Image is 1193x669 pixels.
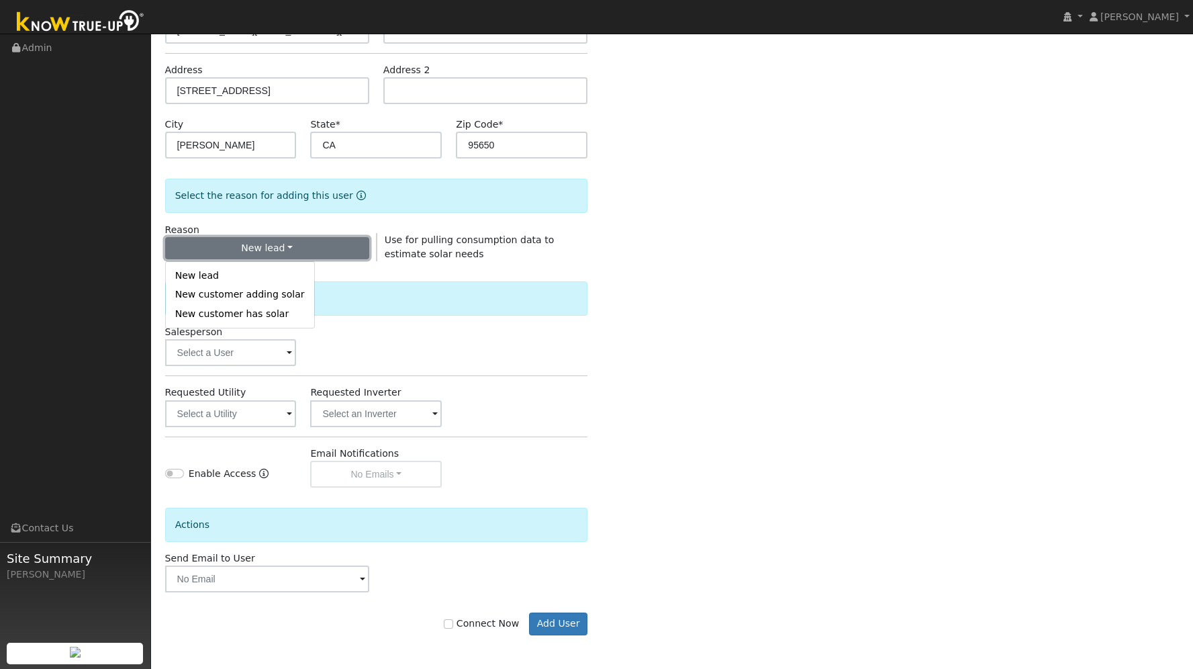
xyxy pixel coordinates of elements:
div: Settings [165,281,588,316]
input: Select a Utility [165,400,297,427]
input: Select a User [165,339,297,366]
label: Salesperson [165,325,223,339]
span: Use for pulling consumption data to estimate solar needs [385,234,554,259]
label: Requested Inverter [310,386,401,400]
input: No Email [165,566,369,592]
label: City [165,118,184,132]
img: Know True-Up [10,7,151,38]
input: Connect Now [444,619,453,629]
label: State [310,118,340,132]
label: Zip Code [456,118,503,132]
span: [PERSON_NAME] [1100,11,1179,22]
a: New customer has solar [166,304,314,323]
a: Enable Access [259,467,269,488]
label: Address 2 [383,63,430,77]
a: Reason for new user [353,190,366,201]
a: New lead [166,267,314,285]
label: Send Email to User [165,551,255,566]
label: Enable Access [189,467,256,481]
div: Select the reason for adding this user [165,179,588,213]
label: Email Notifications [310,447,399,461]
label: Requested Utility [165,386,246,400]
span: Required [336,119,340,130]
a: New customer adding solar [166,285,314,304]
span: Required [498,119,503,130]
label: Address [165,63,203,77]
span: Site Summary [7,549,144,568]
button: New lead [165,237,369,260]
button: Add User [529,613,587,635]
div: Actions [165,508,588,542]
label: Reason [165,223,199,237]
label: Connect Now [444,617,519,631]
input: Select an Inverter [310,400,442,427]
div: [PERSON_NAME] [7,568,144,582]
img: retrieve [70,647,81,658]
